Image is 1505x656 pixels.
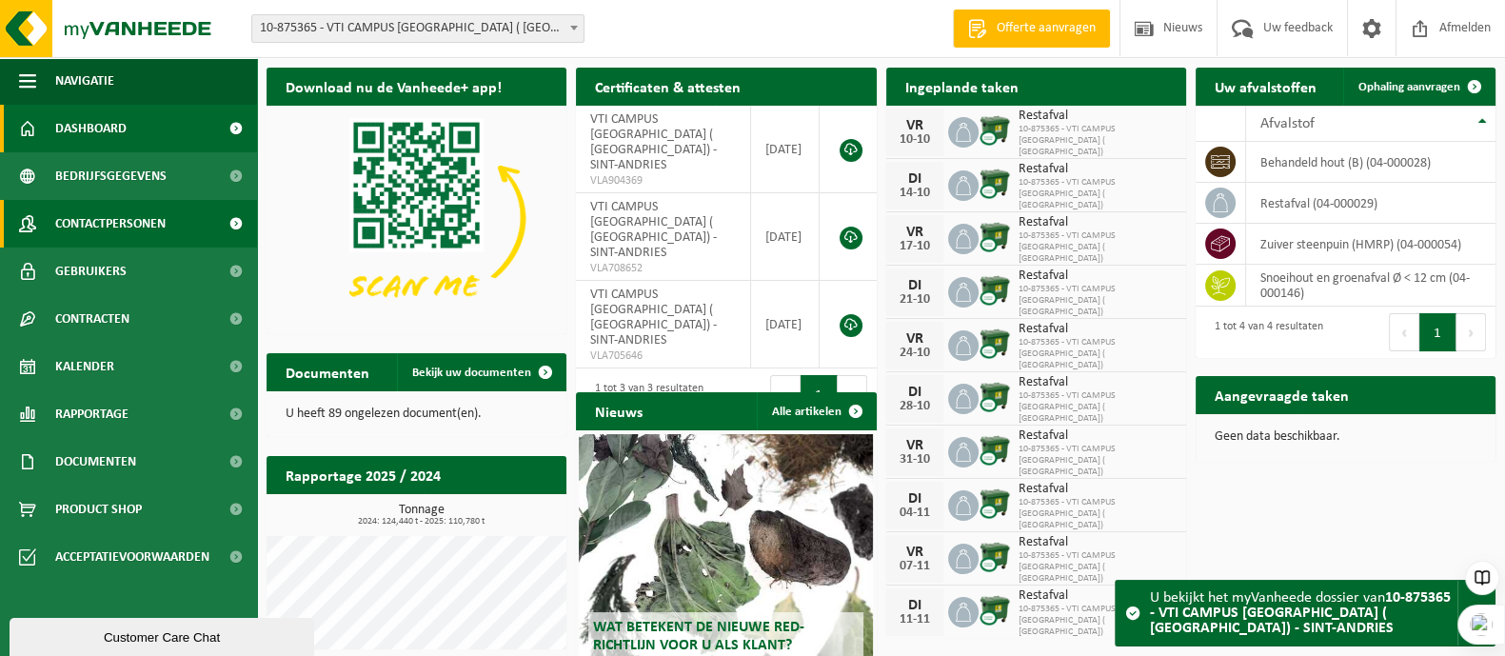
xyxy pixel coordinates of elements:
span: 10-875365 - VTI CAMPUS ZANDSTRAAT ( PAUWSTRAAT) - SINT-ANDRIES [251,14,584,43]
h2: Uw afvalstoffen [1196,68,1336,105]
h2: Nieuws [576,392,662,429]
div: DI [896,171,934,187]
img: WB-1100-CU [979,328,1011,360]
div: VR [896,438,934,453]
span: Gebruikers [55,248,127,295]
div: U bekijkt het myVanheede dossier van [1150,581,1457,646]
span: 10-875365 - VTI CAMPUS ZANDSTRAAT ( PAUWSTRAAT) - SINT-ANDRIES [252,15,584,42]
a: Bekijk rapportage [425,493,564,531]
div: VR [896,225,934,240]
span: Contracten [55,295,129,343]
button: Previous [1389,313,1419,351]
div: 31-10 [896,453,934,467]
a: Ophaling aanvragen [1343,68,1494,106]
div: 07-11 [896,560,934,573]
span: VLA705646 [590,348,736,364]
div: 1 tot 4 van 4 resultaten [1205,311,1323,353]
h2: Rapportage 2025 / 2024 [267,456,460,493]
a: Alle artikelen [757,392,875,430]
span: 10-875365 - VTI CAMPUS [GEOGRAPHIC_DATA] ( [GEOGRAPHIC_DATA]) [1019,337,1177,371]
span: Restafval [1019,162,1177,177]
img: WB-1100-CU [979,381,1011,413]
span: Acceptatievoorwaarden [55,533,209,581]
span: VTI CAMPUS [GEOGRAPHIC_DATA] ( [GEOGRAPHIC_DATA]) - SINT-ANDRIES [590,288,717,348]
strong: 10-875365 - VTI CAMPUS [GEOGRAPHIC_DATA] ( [GEOGRAPHIC_DATA]) - SINT-ANDRIES [1150,590,1451,636]
div: 24-10 [896,347,934,360]
span: 10-875365 - VTI CAMPUS [GEOGRAPHIC_DATA] ( [GEOGRAPHIC_DATA]) [1019,550,1177,585]
td: behandeld hout (B) (04-000028) [1246,142,1495,183]
span: Restafval [1019,268,1177,284]
td: [DATE] [751,193,821,281]
td: zuiver steenpuin (HMRP) (04-000054) [1246,224,1495,265]
div: 17-10 [896,240,934,253]
div: VR [896,545,934,560]
a: Bekijk uw documenten [397,353,564,391]
span: 10-875365 - VTI CAMPUS [GEOGRAPHIC_DATA] ( [GEOGRAPHIC_DATA]) [1019,177,1177,211]
div: VR [896,331,934,347]
h2: Documenten [267,353,388,390]
div: 14-10 [896,187,934,200]
span: Ophaling aanvragen [1358,81,1460,93]
td: snoeihout en groenafval Ø < 12 cm (04-000146) [1246,265,1495,307]
img: WB-1100-CU [979,168,1011,200]
div: VR [896,118,934,133]
span: 2024: 124,440 t - 2025: 110,780 t [276,517,566,527]
div: 1 tot 3 van 3 resultaten [585,373,703,415]
span: Restafval [1019,322,1177,337]
span: Rapportage [55,390,129,438]
div: 10-10 [896,133,934,147]
span: VLA708652 [590,261,736,276]
span: Bedrijfsgegevens [55,152,167,200]
div: DI [896,278,934,293]
span: VLA904369 [590,173,736,189]
div: DI [896,598,934,613]
div: 04-11 [896,507,934,520]
button: 1 [1419,313,1456,351]
iframe: chat widget [10,614,318,656]
td: restafval (04-000029) [1246,183,1495,224]
div: DI [896,385,934,400]
img: WB-1100-CU [979,594,1011,626]
span: Contactpersonen [55,200,166,248]
span: 10-875365 - VTI CAMPUS [GEOGRAPHIC_DATA] ( [GEOGRAPHIC_DATA]) [1019,444,1177,478]
span: Afvalstof [1260,116,1315,131]
img: WB-1100-CU [979,114,1011,147]
span: Documenten [55,438,136,486]
button: Next [1456,313,1486,351]
button: Next [838,375,867,413]
span: Dashboard [55,105,127,152]
div: 21-10 [896,293,934,307]
span: 10-875365 - VTI CAMPUS [GEOGRAPHIC_DATA] ( [GEOGRAPHIC_DATA]) [1019,284,1177,318]
img: Download de VHEPlus App [267,106,566,330]
span: Navigatie [55,57,114,105]
button: Previous [770,375,801,413]
span: 10-875365 - VTI CAMPUS [GEOGRAPHIC_DATA] ( [GEOGRAPHIC_DATA]) [1019,124,1177,158]
div: 11-11 [896,613,934,626]
td: [DATE] [751,106,821,193]
span: Restafval [1019,109,1177,124]
h2: Aangevraagde taken [1196,376,1368,413]
span: 10-875365 - VTI CAMPUS [GEOGRAPHIC_DATA] ( [GEOGRAPHIC_DATA]) [1019,230,1177,265]
div: 28-10 [896,400,934,413]
span: VTI CAMPUS [GEOGRAPHIC_DATA] ( [GEOGRAPHIC_DATA]) - SINT-ANDRIES [590,112,717,172]
p: U heeft 89 ongelezen document(en). [286,408,547,421]
span: Restafval [1019,482,1177,497]
img: WB-1100-CU [979,221,1011,253]
span: Restafval [1019,588,1177,604]
h2: Certificaten & attesten [576,68,760,105]
div: DI [896,491,934,507]
span: Product Shop [55,486,142,533]
h2: Ingeplande taken [886,68,1038,105]
p: Geen data beschikbaar. [1215,430,1476,444]
img: WB-1100-CU [979,434,1011,467]
button: 1 [801,375,838,413]
span: Restafval [1019,375,1177,390]
span: Kalender [55,343,114,390]
h3: Tonnage [276,504,566,527]
span: VTI CAMPUS [GEOGRAPHIC_DATA] ( [GEOGRAPHIC_DATA]) - SINT-ANDRIES [590,200,717,260]
span: Offerte aanvragen [992,19,1100,38]
span: Wat betekent de nieuwe RED-richtlijn voor u als klant? [593,620,804,653]
img: WB-1100-CU [979,541,1011,573]
td: [DATE] [751,281,821,368]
